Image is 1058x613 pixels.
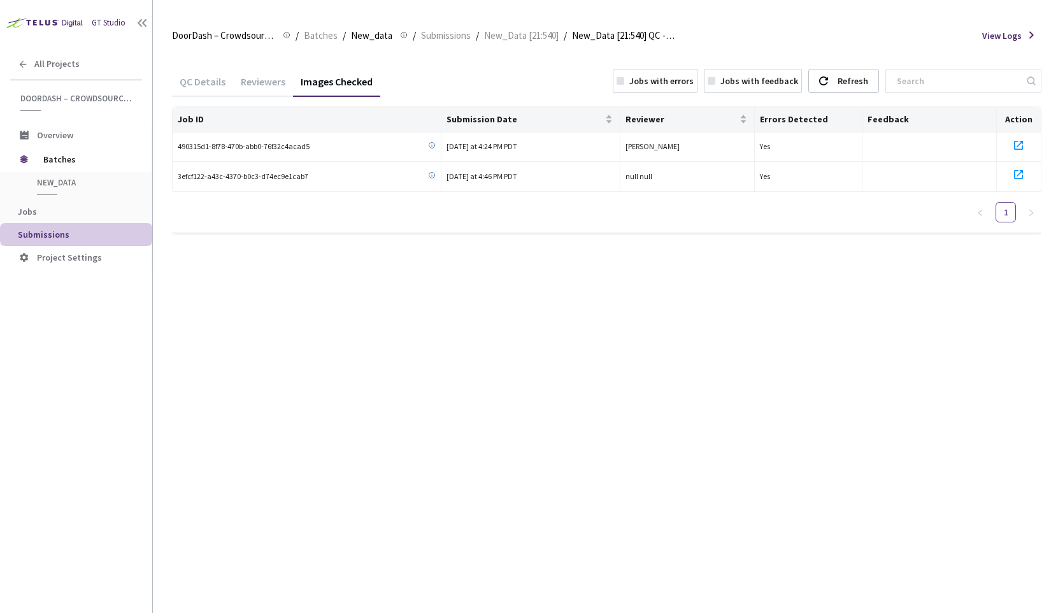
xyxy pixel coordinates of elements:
div: QC Details [172,75,233,97]
span: All Projects [34,59,80,69]
span: null null [626,171,652,181]
span: Yes [760,171,770,181]
button: left [970,202,990,222]
th: Submission Date [441,107,620,133]
span: View Logs [982,29,1022,42]
span: New_Data [21:540] QC - [DATE] [572,28,675,43]
span: Submissions [421,28,471,43]
span: Batches [43,147,131,172]
span: New_data [351,28,392,43]
li: / [343,28,346,43]
a: 1 [996,203,1015,222]
span: New_Data [21:540] [484,28,559,43]
a: Submissions [418,28,473,42]
input: Search [889,69,1025,92]
th: Reviewer [620,107,755,133]
span: Submission Date [447,114,603,124]
li: 1 [996,202,1016,222]
li: Previous Page [970,202,990,222]
span: New_data [37,177,131,188]
th: Job ID [173,107,441,133]
th: Feedback [862,107,997,133]
span: 490315d1-8f78-470b-abb0-76f32c4acad5 [178,141,310,153]
span: right [1027,209,1035,217]
span: [PERSON_NAME] [626,141,680,151]
li: / [296,28,299,43]
span: Batches [304,28,338,43]
a: Batches [301,28,340,42]
div: Refresh [838,69,868,92]
button: right [1021,202,1041,222]
th: Action [997,107,1041,133]
div: Jobs with feedback [720,75,798,87]
a: New_Data [21:540] [482,28,561,42]
li: Next Page [1021,202,1041,222]
span: 3efcf122-a43c-4370-b0c3-d74ec9e1cab7 [178,171,308,183]
span: Submissions [18,229,69,240]
span: [DATE] at 4:46 PM PDT [447,171,517,181]
li: / [476,28,479,43]
span: Project Settings [37,252,102,263]
span: Yes [760,141,770,151]
div: GT Studio [92,17,125,29]
span: Overview [37,129,73,141]
span: Reviewer [626,114,737,124]
span: [DATE] at 4:24 PM PDT [447,141,517,151]
span: DoorDash – Crowdsource Catalog Annotation [20,93,134,104]
span: DoorDash – Crowdsource Catalog Annotation [172,28,275,43]
li: / [413,28,416,43]
span: Jobs [18,206,37,217]
div: Reviewers [233,75,293,97]
div: Jobs with errors [629,75,694,87]
span: left [976,209,984,217]
div: Images Checked [293,75,380,97]
li: / [564,28,567,43]
th: Errors Detected [755,107,862,133]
